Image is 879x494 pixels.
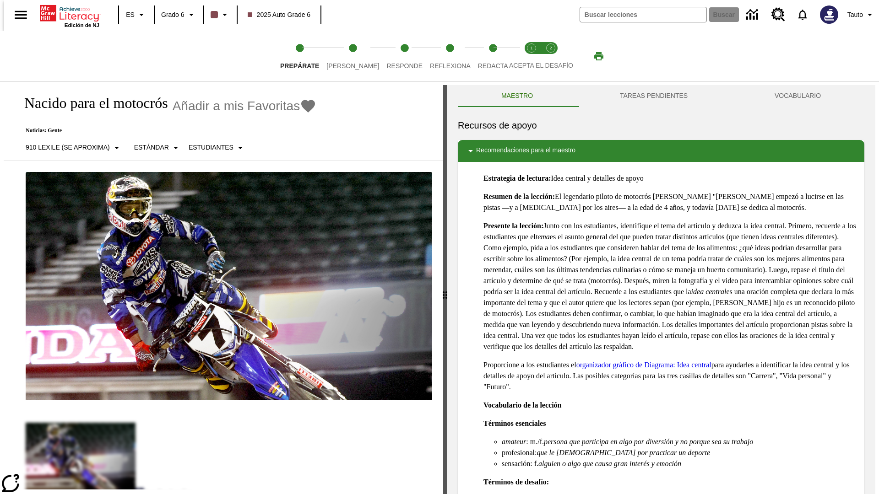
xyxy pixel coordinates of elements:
strong: Términos de desafío: [483,478,549,486]
h1: Nacido para el motocrós [15,95,168,112]
span: 2025 Auto Grade 6 [248,10,311,20]
text: 2 [549,46,552,50]
span: Tauto [847,10,863,20]
em: amateur [502,438,526,446]
div: Pulsa la tecla de intro o la barra espaciadora y luego presiona las flechas de derecha e izquierd... [443,85,447,494]
button: Seleccionar estudiante [185,140,250,156]
strong: Estrategia de lectura: [483,174,551,182]
li: : m./f. [502,436,857,447]
img: El corredor de motocrós James Stewart vuela por los aires en su motocicleta de montaña [26,172,432,401]
p: Junto con los estudiantes, identifique el tema del artículo y deduzca la idea central. Primero, r... [483,220,857,352]
button: Lee step 2 of 5 [319,31,386,81]
strong: Términos esenciales [483,419,546,427]
button: Imprimir [584,48,613,64]
text: 1 [530,46,532,50]
p: Proporcione a los estudiantes el para ayudarles a identificar la idea central y los detalles de a... [483,360,857,392]
span: Añadir a mis Favoritas [173,99,300,113]
button: Reflexiona step 4 of 5 [423,31,478,81]
span: Prepárate [280,62,319,70]
button: Acepta el desafío lee step 1 of 2 [518,31,545,81]
button: Prepárate step 1 of 5 [273,31,326,81]
span: Edición de NJ [65,22,99,28]
span: [PERSON_NAME] [326,62,379,70]
button: Responde step 3 of 5 [379,31,430,81]
h6: Recursos de apoyo [458,118,864,133]
div: activity [447,85,875,494]
em: tema [536,233,550,241]
button: Acepta el desafío contesta step 2 of 2 [537,31,564,81]
button: Escoja un nuevo avatar [814,3,844,27]
div: Recomendaciones para el maestro [458,140,864,162]
span: ES [126,10,135,20]
button: Grado: Grado 6, Elige un grado [157,6,201,23]
button: El color de la clase es café oscuro. Cambiar el color de la clase. [207,6,234,23]
strong: Resumen de la lección: [483,193,555,200]
button: Maestro [458,85,576,107]
a: Centro de recursos, Se abrirá en una pestaña nueva. [766,2,791,27]
span: Reflexiona [430,62,471,70]
a: Centro de información [741,2,766,27]
button: Lenguaje: ES, Selecciona un idioma [122,6,151,23]
em: idea central [691,288,727,295]
p: Estudiantes [189,143,233,152]
div: Instructional Panel Tabs [458,85,864,107]
p: Recomendaciones para el maestro [476,145,575,156]
p: Estándar [134,143,169,152]
button: TAREAS PENDIENTES [576,85,731,107]
button: Añadir a mis Favoritas - Nacido para el motocrós [173,98,317,114]
p: El legendario piloto de motocrós [PERSON_NAME] "[PERSON_NAME] empezó a lucirse en las pistas —y a... [483,191,857,213]
span: Grado 6 [161,10,184,20]
button: Redacta step 5 of 5 [471,31,515,81]
a: Notificaciones [791,3,814,27]
a: organizador gráfico de Diagrama: Idea central [576,361,711,369]
input: Buscar campo [580,7,706,22]
em: persona que participa en algo por diversión y no porque sea su trabajo [544,438,753,446]
em: que le [DEMOGRAPHIC_DATA] por practicar un deporte [537,449,710,456]
strong: Vocabulario de la lección [483,401,562,409]
li: sensación: f. [502,458,857,469]
div: reading [4,85,443,489]
span: Redacta [478,62,508,70]
span: Responde [386,62,423,70]
strong: Presente la lección: [483,222,543,230]
button: VOCABULARIO [731,85,864,107]
button: Seleccione Lexile, 910 Lexile (Se aproxima) [22,140,126,156]
img: Avatar [820,5,838,24]
button: Tipo de apoyo, Estándar [130,140,185,156]
button: Perfil/Configuración [844,6,879,23]
p: Noticias: Gente [15,127,316,134]
em: alguien o algo que causa gran interés y emoción [538,460,681,467]
button: Abrir el menú lateral [7,1,34,28]
span: ACEPTA EL DESAFÍO [509,62,573,69]
div: Portada [40,3,99,28]
p: 910 Lexile (Se aproxima) [26,143,110,152]
li: profesional: [502,447,857,458]
p: Idea central y detalles de apoyo [483,173,857,184]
